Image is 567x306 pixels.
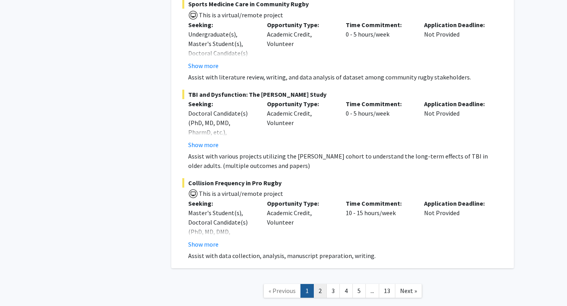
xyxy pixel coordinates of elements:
button: Show more [188,140,219,149]
span: Next » [400,287,417,295]
a: 1 [300,284,314,298]
p: Time Commitment: [346,199,413,208]
p: Application Deadline: [424,20,491,29]
div: Undergraduate(s), Master's Student(s), Doctoral Candidate(s) (PhD, MD, DMD, PharmD, etc.), Postdo... [188,29,255,124]
span: ... [371,287,374,295]
div: Not Provided [418,199,497,249]
a: Next [395,284,422,298]
p: Opportunity Type: [267,199,334,208]
div: 10 - 15 hours/week [340,199,419,249]
div: Not Provided [418,99,497,149]
span: « Previous [269,287,296,295]
span: TBI and Dysfunction: The [PERSON_NAME] Study [182,90,503,99]
p: Application Deadline: [424,99,491,109]
a: Previous Page [263,284,301,298]
div: Academic Credit, Volunteer [261,99,340,149]
p: Application Deadline: [424,199,491,208]
a: 5 [352,284,366,298]
button: Show more [188,240,219,249]
a: 4 [339,284,353,298]
p: Opportunity Type: [267,99,334,109]
p: Seeking: [188,199,255,208]
p: Seeking: [188,99,255,109]
p: Time Commitment: [346,99,413,109]
p: Assist with data collection, analysis, manuscript preparation, writing. [188,251,503,260]
span: This is a virtual/remote project [198,11,283,19]
div: Not Provided [418,20,497,70]
div: Master's Student(s), Doctoral Candidate(s) (PhD, MD, DMD, PharmD, etc.), Postdoctoral Researcher(... [188,208,255,293]
button: Show more [188,61,219,70]
iframe: Chat [6,271,33,300]
p: Assist with literature review, writing, and data analysis of dataset among community rugby stakeh... [188,72,503,82]
a: 3 [326,284,340,298]
div: 0 - 5 hours/week [340,99,419,149]
span: Collision Frequency in Pro Rugby [182,178,503,188]
p: Opportunity Type: [267,20,334,29]
p: Time Commitment: [346,20,413,29]
a: 13 [379,284,395,298]
div: 0 - 5 hours/week [340,20,419,70]
div: Academic Credit, Volunteer [261,199,340,249]
div: Doctoral Candidate(s) (PhD, MD, DMD, PharmD, etc.), Postdoctoral Researcher(s) / Research Staff, ... [188,109,255,184]
span: This is a virtual/remote project [198,190,283,197]
div: Academic Credit, Volunteer [261,20,340,70]
p: Seeking: [188,20,255,29]
p: Assist with various projects utilizing the [PERSON_NAME] cohort to understand the long-term effec... [188,151,503,170]
a: 2 [313,284,327,298]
